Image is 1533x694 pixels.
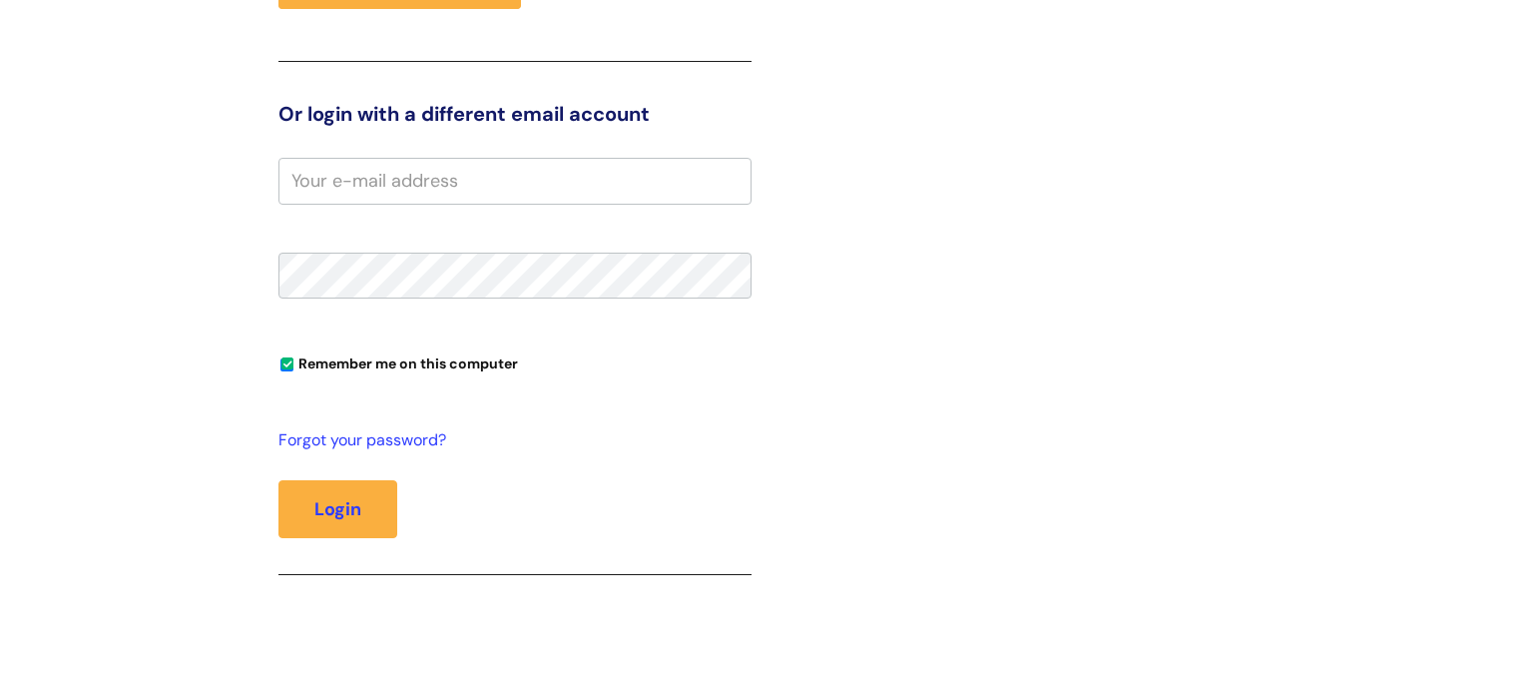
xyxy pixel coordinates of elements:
div: You can uncheck this option if you're logging in from a shared device [278,347,752,378]
a: Forgot your password? [278,426,742,455]
h3: Or login with a different email account [278,102,752,126]
label: Remember me on this computer [278,350,518,372]
button: Login [278,480,397,538]
input: Your e-mail address [278,158,752,204]
input: Remember me on this computer [280,358,293,371]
